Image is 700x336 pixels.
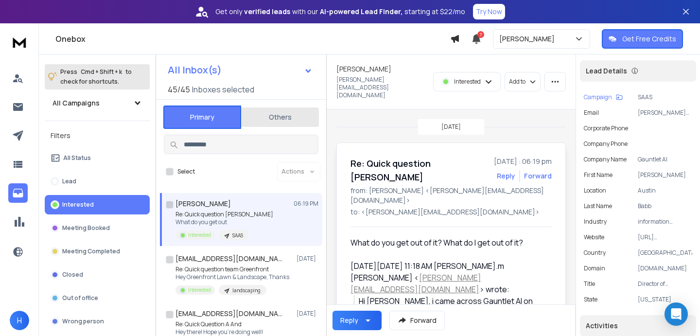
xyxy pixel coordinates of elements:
p: Hey Greenfront Lawn & Landscape, Thanks [175,273,289,281]
button: Try Now [473,4,505,19]
h1: [PERSON_NAME] [336,64,391,74]
label: Select [177,168,195,176]
span: Cmd + Shift + k [79,66,123,77]
p: Babb [638,202,692,210]
p: Hey there! Hope you're doing well! [175,328,285,336]
h1: [EMAIL_ADDRESS][DOMAIN_NAME] [175,254,282,264]
p: Interested [188,286,211,294]
p: [DATE] [297,255,318,263]
div: Open Intercom Messenger [665,302,688,326]
p: [GEOGRAPHIC_DATA] [638,249,692,257]
p: Campaign [584,93,612,101]
span: 7 [477,31,484,38]
p: State [584,296,597,303]
button: All Campaigns [45,93,150,113]
p: industry [584,218,607,226]
p: Company Phone [584,140,628,148]
h1: All Campaigns [52,98,100,108]
button: All Status [45,148,150,168]
p: [DATE] [297,310,318,318]
p: [DATE] : 06:19 pm [494,157,552,166]
h1: All Inbox(s) [168,65,222,75]
p: [PERSON_NAME][EMAIL_ADDRESS][DOMAIN_NAME] [336,76,427,99]
h1: [EMAIL_ADDRESS][DOMAIN_NAME] [175,309,282,318]
p: Meeting Completed [62,248,120,255]
button: Others [241,106,319,128]
p: Out of office [62,294,98,302]
strong: verified leads [244,7,290,17]
button: Wrong person [45,312,150,331]
p: Director of Marketing [638,280,692,288]
p: [PERSON_NAME] [499,34,559,44]
p: Try Now [476,7,502,17]
p: [URL][DOMAIN_NAME] [638,233,692,241]
h1: Onebox [55,33,450,45]
button: Primary [163,106,241,129]
h3: Inboxes selected [192,84,254,95]
p: 06:19 PM [294,200,318,208]
button: Lead [45,172,150,191]
div: Forward [524,171,552,181]
button: All Inbox(s) [160,60,320,80]
h1: [PERSON_NAME] [175,199,231,209]
img: logo [10,33,29,51]
div: Hi [PERSON_NAME], i came across Gauntlet AI on linkedin [359,295,544,330]
p: SAAS [638,93,692,101]
p: Meeting Booked [62,224,110,232]
div: Reply [340,316,358,325]
button: Out of office [45,288,150,308]
button: Get Free Credits [602,29,683,49]
p: Company Name [584,156,627,163]
span: 45 / 45 [168,84,190,95]
p: Corporate Phone [584,124,628,132]
div: What do you get out of it? What do I get out of it? [350,237,544,248]
button: Forward [389,311,445,330]
p: [US_STATE] [638,296,692,303]
button: Reply [332,311,382,330]
p: Email [584,109,599,117]
p: Wrong person [62,318,104,325]
p: Get only with our starting at $22/mo [215,7,465,17]
p: Re: Quick question [PERSON_NAME] [175,211,273,218]
p: Lead [62,177,76,185]
p: Last Name [584,202,612,210]
button: Meeting Completed [45,242,150,261]
p: domain [584,265,605,272]
p: Gauntlet AI [638,156,692,163]
p: Closed [62,271,83,279]
p: title [584,280,595,288]
button: H [10,311,29,330]
p: All Status [63,154,91,162]
p: Press to check for shortcuts. [60,67,132,87]
p: Austin [638,187,692,195]
p: [DOMAIN_NAME] [638,265,692,272]
p: SAAS [232,232,243,239]
p: from: [PERSON_NAME] <[PERSON_NAME][EMAIL_ADDRESS][DOMAIN_NAME]> [350,186,552,205]
button: Meeting Booked [45,218,150,238]
p: [PERSON_NAME] [638,171,692,179]
p: What do you get out [175,218,273,226]
div: [DATE][DATE] 11:18 AM [PERSON_NAME].m [PERSON_NAME] < > wrote: [350,260,544,295]
p: landscaping [232,287,261,294]
h1: Re: Quick question [PERSON_NAME] [350,157,488,184]
p: Re: Quick question team Greenfront [175,265,289,273]
h3: Filters [45,129,150,142]
p: website [584,233,604,241]
p: Interested [454,78,481,86]
p: to: <[PERSON_NAME][EMAIL_ADDRESS][DOMAIN_NAME]> [350,207,552,217]
p: Lead Details [586,66,627,76]
p: information technology & services [638,218,692,226]
p: [DATE] [441,123,461,131]
p: Country [584,249,606,257]
button: Reply [497,171,515,181]
p: Interested [62,201,94,209]
button: Closed [45,265,150,284]
p: Get Free Credits [622,34,676,44]
p: Interested [188,231,211,239]
p: Add to [509,78,525,86]
button: Campaign [584,93,623,101]
p: Re: Quick Question A And [175,320,285,328]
